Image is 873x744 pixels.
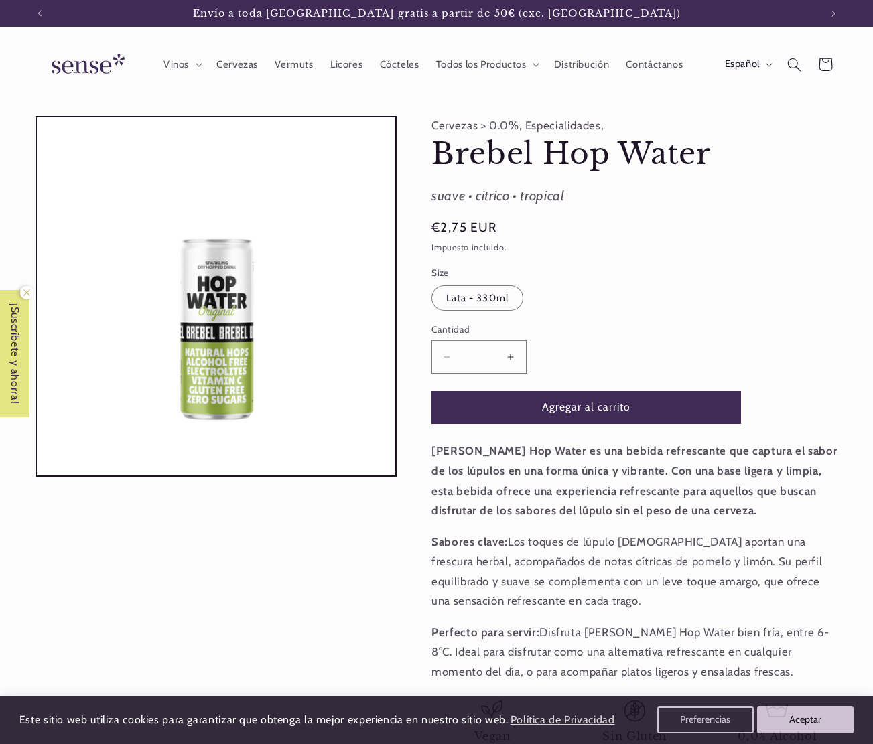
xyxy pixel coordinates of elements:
div: Impuesto incluido. [431,241,837,255]
h1: Brebel Hop Water [431,135,837,173]
a: Cervezas [208,50,266,79]
span: Cervezas [216,58,258,71]
button: Aceptar [757,706,854,733]
span: Licores [330,58,362,71]
span: Todos los Productos [436,58,527,71]
button: Español [716,51,779,78]
label: Cantidad [431,323,741,336]
a: Distribución [545,50,618,79]
span: Vermuts [275,58,313,71]
div: suave • citrico • tropical [431,184,837,208]
span: Vinos [163,58,189,71]
summary: Vinos [155,50,208,79]
strong: Sabores clave: [431,535,508,548]
p: Disfruta [PERSON_NAME] Hop Water bien fría, entre 6-8°C. Ideal para disfrutar como una alternativ... [431,623,837,682]
span: Este sitio web utiliza cookies para garantizar que obtenga la mejor experiencia en nuestro sitio ... [19,713,509,726]
span: Español [725,57,760,72]
a: Política de Privacidad (opens in a new tab) [508,709,616,732]
span: Distribución [554,58,610,71]
span: €2,75 EUR [431,218,496,237]
label: Lata - 330ml [431,285,523,311]
legend: Size [431,266,450,279]
button: Preferencias [657,706,754,733]
strong: [PERSON_NAME] Hop Water es una bebida refrescante que captura el sabor de los lúpulos en una form... [431,444,837,517]
span: Contáctanos [626,58,683,71]
p: Los toques de lúpulo [DEMOGRAPHIC_DATA] aportan una frescura herbal, acompañados de notas cítrica... [431,532,837,611]
summary: Búsqueda [779,49,809,80]
a: Sense [30,40,141,89]
a: Licores [322,50,371,79]
strong: Perfecto para servir: [431,625,539,639]
a: Contáctanos [618,50,691,79]
img: Sense [36,46,136,84]
button: Agregar al carrito [431,391,741,424]
span: Envío a toda [GEOGRAPHIC_DATA] gratis a partir de 50€ (exc. [GEOGRAPHIC_DATA]) [193,7,681,19]
summary: Todos los Productos [427,50,545,79]
media-gallery: Visor de la galería [36,116,397,477]
a: Vermuts [267,50,322,79]
span: Cócteles [380,58,419,71]
a: Cócteles [371,50,427,79]
span: ¡Suscríbete y ahorra! [1,290,29,417]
